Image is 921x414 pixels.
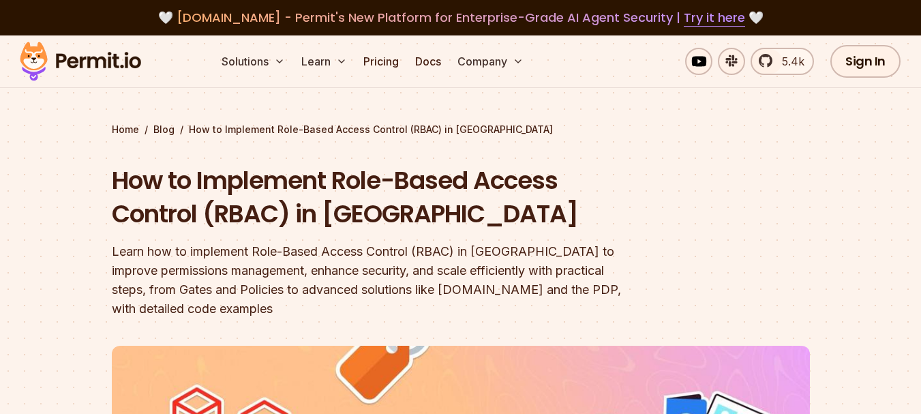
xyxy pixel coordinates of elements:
[112,123,810,136] div: / /
[112,164,635,231] h1: How to Implement Role-Based Access Control (RBAC) in [GEOGRAPHIC_DATA]
[751,48,814,75] a: 5.4k
[177,9,745,26] span: [DOMAIN_NAME] - Permit's New Platform for Enterprise-Grade AI Agent Security |
[153,123,175,136] a: Blog
[112,242,635,319] div: Learn how to implement Role-Based Access Control (RBAC) in [GEOGRAPHIC_DATA] to improve permissio...
[452,48,529,75] button: Company
[774,53,804,70] span: 5.4k
[358,48,404,75] a: Pricing
[410,48,447,75] a: Docs
[684,9,745,27] a: Try it here
[112,123,139,136] a: Home
[33,8,888,27] div: 🤍 🤍
[296,48,352,75] button: Learn
[216,48,290,75] button: Solutions
[830,45,901,78] a: Sign In
[14,38,147,85] img: Permit logo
